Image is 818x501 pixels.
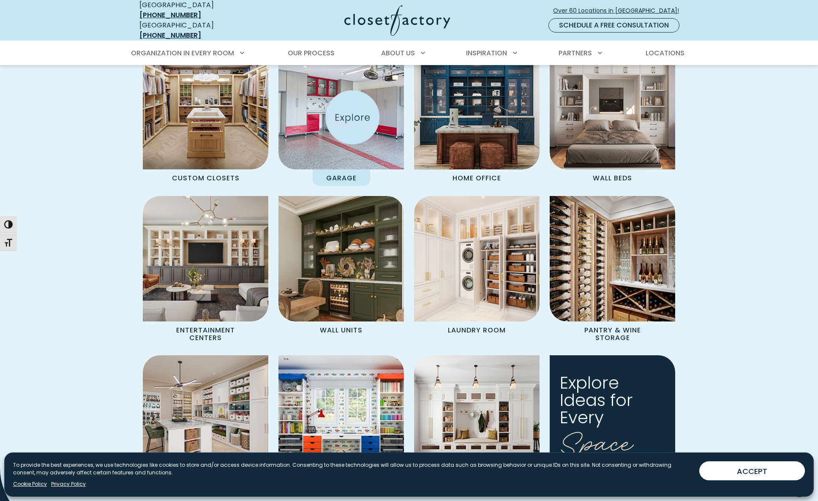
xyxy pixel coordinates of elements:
a: Custom Pantry Pantry & Wine Storage [550,196,675,346]
a: Wall unit Wall Units [278,196,404,346]
button: ACCEPT [699,461,805,480]
p: Entertainment Centers [155,321,256,346]
span: Explore Ideas for Every [560,371,633,429]
span: Space [560,419,634,461]
span: About Us [381,48,415,58]
a: Garage Cabinets Garage [278,44,404,185]
a: Mudroom Cabinets Mudrooms [414,355,540,497]
a: Entertainment Center Entertainment Centers [143,196,268,346]
p: Home Office [439,169,515,185]
img: Entertainment Center [143,196,268,321]
span: Over 60 Locations in [GEOGRAPHIC_DATA]! [553,6,686,15]
a: [PHONE_NUMBER] [139,30,201,40]
img: Garage Cabinets [272,38,410,176]
p: Laundry Room [434,321,519,338]
span: Partners [559,48,592,58]
span: Organization in Every Room [131,48,234,58]
p: Wall Beds [579,169,646,185]
img: Home Office featuring desk and custom cabinetry [414,44,540,169]
a: Over 60 Locations in [GEOGRAPHIC_DATA]! [553,3,686,18]
a: Wall Bed Wall Beds [550,44,675,185]
a: Custom craft room Craft Room [143,355,268,497]
a: Privacy Policy [51,480,86,488]
a: Home Office featuring desk and custom cabinetry Home Office [414,44,540,185]
img: Wall Bed [550,44,675,169]
span: Our Process [288,48,335,58]
img: Closet Factory Logo [344,5,450,36]
a: Custom Closet with island Custom Closets [143,44,268,185]
img: Mudroom Cabinets [414,355,540,481]
img: Custom Pantry [550,196,675,321]
span: Locations [646,48,684,58]
img: Custom craft room [143,355,268,481]
a: Cookie Policy [13,480,47,488]
a: Kids Room Cabinetry Kid Spaces [278,355,404,497]
img: Kids Room Cabinetry [278,355,404,481]
p: Wall Units [306,321,376,338]
span: Inspiration [466,48,507,58]
a: [PHONE_NUMBER] [139,10,201,20]
img: Custom Closet with island [143,44,268,169]
img: Wall unit [278,196,404,321]
div: [GEOGRAPHIC_DATA] [139,20,262,41]
p: Garage [313,169,370,185]
p: Custom Closets [158,169,253,185]
img: Custom Laundry Room [414,196,540,321]
a: Custom Laundry Room Laundry Room [414,196,540,346]
p: To provide the best experiences, we use technologies like cookies to store and/or access device i... [13,461,693,476]
nav: Primary Menu [125,41,693,65]
a: Schedule a Free Consultation [548,18,679,33]
p: Pantry & Wine Storage [562,321,663,346]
